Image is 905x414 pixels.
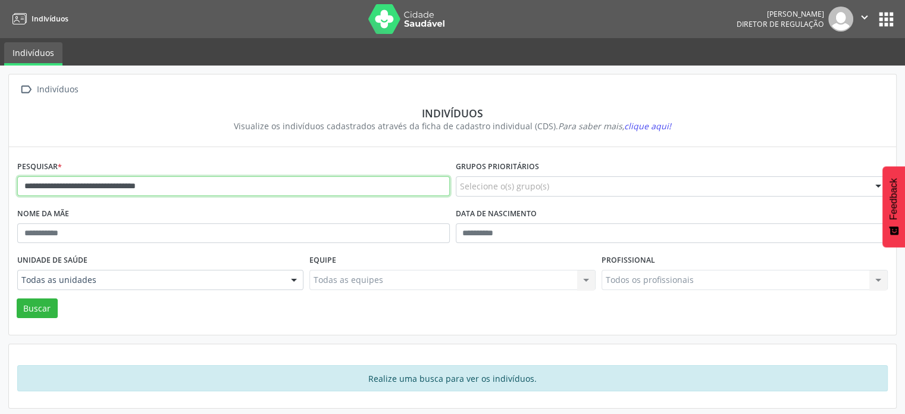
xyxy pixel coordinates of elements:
[17,81,80,98] a:  Indivíduos
[26,120,879,132] div: Visualize os indivíduos cadastrados através da ficha de cadastro individual (CDS).
[737,19,824,29] span: Diretor de regulação
[17,81,35,98] i: 
[737,9,824,19] div: [PERSON_NAME]
[456,158,539,176] label: Grupos prioritários
[309,251,336,270] label: Equipe
[853,7,876,32] button: 
[17,251,87,270] label: Unidade de saúde
[882,166,905,247] button: Feedback - Mostrar pesquisa
[17,298,58,319] button: Buscar
[17,365,888,391] div: Realize uma busca para ver os indivíduos.
[858,11,871,24] i: 
[26,107,879,120] div: Indivíduos
[17,158,62,176] label: Pesquisar
[35,81,80,98] div: Indivíduos
[460,180,549,192] span: Selecione o(s) grupo(s)
[558,120,671,132] i: Para saber mais,
[602,251,655,270] label: Profissional
[888,178,899,220] span: Feedback
[876,9,897,30] button: apps
[624,120,671,132] span: clique aqui!
[17,205,69,223] label: Nome da mãe
[21,274,279,286] span: Todas as unidades
[4,42,62,66] a: Indivíduos
[456,205,537,223] label: Data de nascimento
[8,9,68,29] a: Indivíduos
[828,7,853,32] img: img
[32,14,68,24] span: Indivíduos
